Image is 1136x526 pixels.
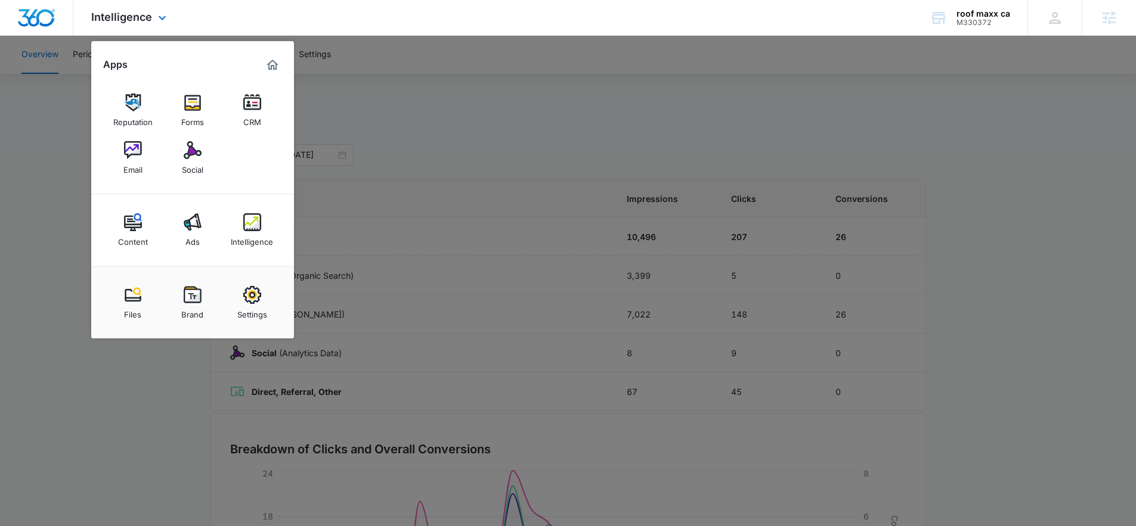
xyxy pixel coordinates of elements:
a: Brand [170,280,215,325]
span: Intelligence [91,11,152,23]
div: Intelligence [231,231,273,247]
a: Settings [230,280,275,325]
a: Marketing 360® Dashboard [263,55,282,74]
div: Ads [185,231,200,247]
div: Email [123,159,143,175]
a: Social [170,135,215,180]
div: account id [957,18,1010,27]
a: Intelligence [230,207,275,253]
a: Email [110,135,156,180]
h2: Apps [103,59,128,70]
a: CRM [230,88,275,133]
a: Forms [170,88,215,133]
div: Forms [181,111,204,127]
div: account name [957,9,1010,18]
div: Files [124,304,141,319]
div: CRM [243,111,261,127]
a: Reputation [110,88,156,133]
div: Content [118,231,148,247]
a: Ads [170,207,215,253]
a: Files [110,280,156,325]
div: Social [182,159,203,175]
div: Brand [181,304,203,319]
div: Reputation [113,111,153,127]
a: Content [110,207,156,253]
div: Settings [237,304,267,319]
